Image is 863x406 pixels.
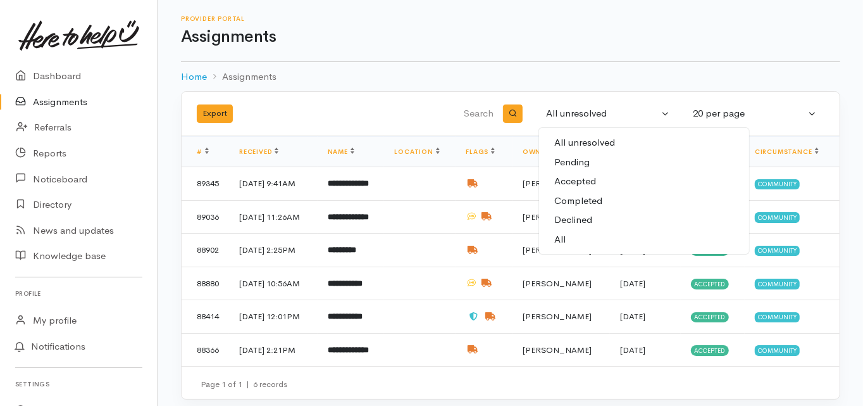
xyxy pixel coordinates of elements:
[523,212,592,222] span: [PERSON_NAME]
[755,148,819,156] a: Circumstance
[182,267,229,300] td: 88880
[620,345,645,355] time: [DATE]
[466,148,495,156] a: Flags
[554,174,596,189] span: Accepted
[615,137,734,148] small: Pending, in progress or on hold
[368,99,496,129] input: Search
[755,345,800,355] span: Community
[197,105,233,123] button: Export
[182,200,229,234] td: 89036
[554,155,590,170] span: Pending
[229,200,318,234] td: [DATE] 11:26AM
[15,376,142,393] h6: Settings
[207,70,276,84] li: Assignments
[394,148,439,156] a: Location
[15,285,142,302] h6: Profile
[755,312,800,322] span: Community
[755,279,800,289] span: Community
[554,194,602,208] span: Completed
[182,333,229,366] td: 88366
[523,345,592,355] span: [PERSON_NAME]
[523,244,592,255] span: [PERSON_NAME]
[523,311,592,322] span: [PERSON_NAME]
[181,70,207,84] a: Home
[755,246,800,256] span: Community
[246,379,249,390] span: |
[229,333,318,366] td: [DATE] 2:21PM
[523,178,592,189] span: [PERSON_NAME]
[181,28,840,46] h1: Assignments
[554,136,734,150] span: All unresolved
[755,212,800,222] span: Community
[523,148,556,156] a: Owner
[182,167,229,201] td: 89345
[691,345,730,355] span: Accepted
[693,106,805,121] div: 20 per page
[197,148,209,156] a: #
[181,62,840,92] nav: breadcrumb
[554,213,592,227] span: Declined
[229,167,318,201] td: [DATE] 9:41AM
[691,312,730,322] span: Accepted
[554,232,566,247] span: All
[229,300,318,334] td: [DATE] 12:01PM
[201,379,287,390] small: Page 1 of 1 6 records
[181,15,840,22] h6: Provider Portal
[182,300,229,334] td: 88414
[229,267,318,300] td: [DATE] 10:56AM
[538,101,678,126] button: All unresolved
[691,279,730,289] span: Accepted
[620,278,645,289] time: [DATE]
[523,278,592,289] span: [PERSON_NAME]
[182,234,229,267] td: 88902
[546,106,659,121] div: All unresolved
[685,101,824,126] button: 20 per page
[620,311,645,322] time: [DATE]
[755,179,800,189] span: Community
[328,148,354,156] a: Name
[239,148,278,156] a: Received
[229,234,318,267] td: [DATE] 2:25PM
